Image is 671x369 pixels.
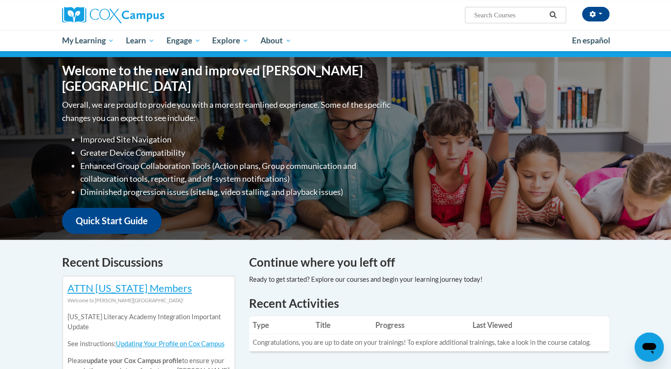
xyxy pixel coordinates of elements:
th: Title [312,316,372,334]
span: En español [572,36,610,45]
a: Engage [161,30,207,51]
p: [US_STATE] Literacy Academy Integration Important Update [68,312,230,332]
h1: Welcome to the new and improved [PERSON_NAME][GEOGRAPHIC_DATA] [62,63,393,94]
h4: Continue where you left off [249,253,609,271]
a: Explore [206,30,255,51]
button: Search [546,10,560,21]
li: Greater Device Compatibility [80,146,393,159]
a: Quick Start Guide [62,208,161,234]
p: See instructions: [68,339,230,349]
a: About [255,30,297,51]
a: Cox Campus [62,7,235,23]
li: Enhanced Group Collaboration Tools (Action plans, Group communication and collaboration tools, re... [80,159,393,186]
p: Overall, we are proud to provide you with a more streamlined experience. Some of the specific cha... [62,98,393,125]
a: En español [566,31,616,50]
img: Cox Campus [62,7,164,23]
input: Search Courses [473,10,546,21]
li: Diminished progression issues (site lag, video stalling, and playback issues) [80,185,393,199]
th: Progress [372,316,469,334]
span: My Learning [62,35,114,46]
span: Explore [212,35,249,46]
td: Congratulations, you are up to date on your trainings! To explore additional trainings, take a lo... [249,334,594,351]
button: Account Settings [582,7,609,21]
span: Engage [166,35,201,46]
h1: Recent Activities [249,295,609,311]
span: About [260,35,291,46]
li: Improved Site Navigation [80,133,393,146]
a: Updating Your Profile on Cox Campus [116,340,224,348]
th: Last Viewed [469,316,594,334]
h4: Recent Discussions [62,253,235,271]
span: Learn [126,35,155,46]
div: Welcome to [PERSON_NAME][GEOGRAPHIC_DATA]! [68,295,230,306]
iframe: Button to launch messaging window [635,332,664,362]
a: ATTN [US_STATE] Members [68,282,192,294]
div: Main menu [48,30,623,51]
a: Learn [120,30,161,51]
b: update your Cox Campus profile [87,357,182,364]
th: Type [249,316,312,334]
a: My Learning [56,30,120,51]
